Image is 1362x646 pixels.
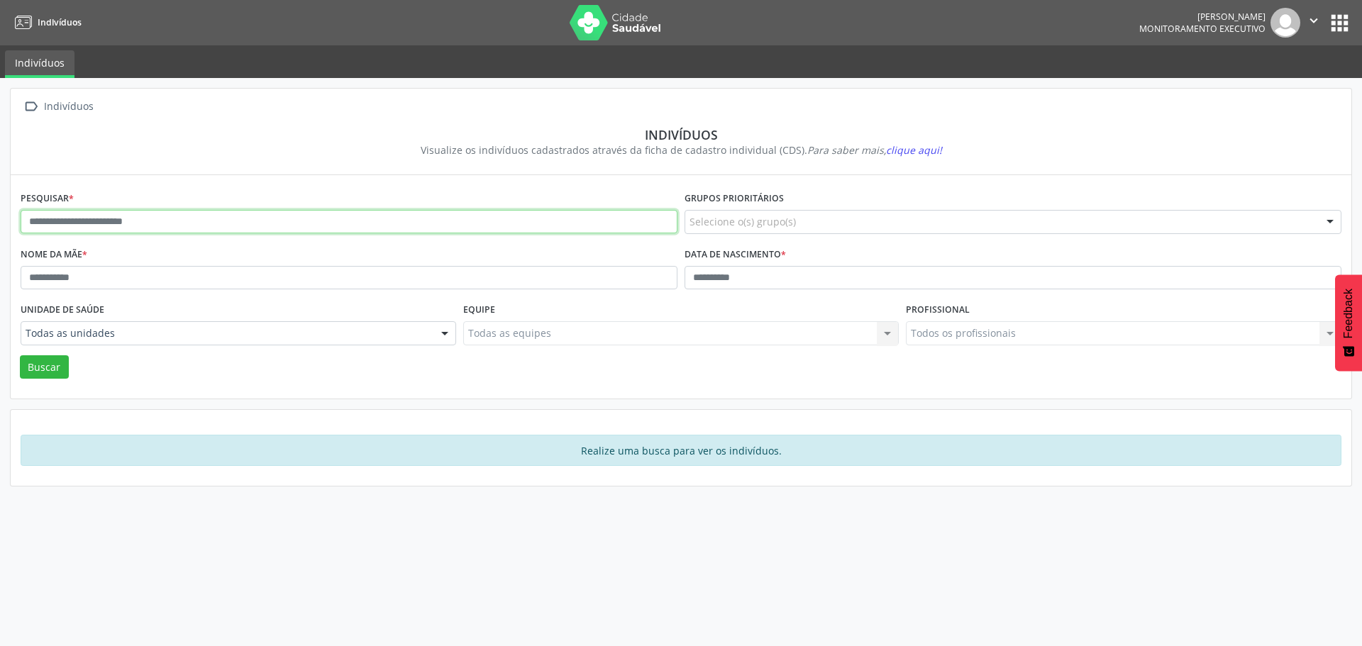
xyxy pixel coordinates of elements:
label: Profissional [906,299,970,321]
span: clique aqui! [886,143,942,157]
a: Indivíduos [5,50,74,78]
span: Selecione o(s) grupo(s) [690,214,796,229]
div: Realize uma busca para ver os indivíduos. [21,435,1341,466]
button: apps [1327,11,1352,35]
label: Unidade de saúde [21,299,104,321]
label: Pesquisar [21,188,74,210]
span: Indivíduos [38,16,82,28]
label: Grupos prioritários [685,188,784,210]
div: Indivíduos [31,127,1331,143]
div: Visualize os indivíduos cadastrados através da ficha de cadastro individual (CDS). [31,143,1331,157]
button:  [1300,8,1327,38]
span: Todas as unidades [26,326,427,340]
i:  [1306,13,1322,28]
span: Monitoramento Executivo [1139,23,1266,35]
a: Indivíduos [10,11,82,34]
i: Para saber mais, [807,143,942,157]
a:  Indivíduos [21,96,96,117]
label: Data de nascimento [685,244,786,266]
button: Buscar [20,355,69,379]
span: Feedback [1342,289,1355,338]
label: Nome da mãe [21,244,87,266]
div: [PERSON_NAME] [1139,11,1266,23]
div: Indivíduos [41,96,96,117]
i:  [21,96,41,117]
button: Feedback - Mostrar pesquisa [1335,274,1362,371]
label: Equipe [463,299,495,321]
img: img [1270,8,1300,38]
